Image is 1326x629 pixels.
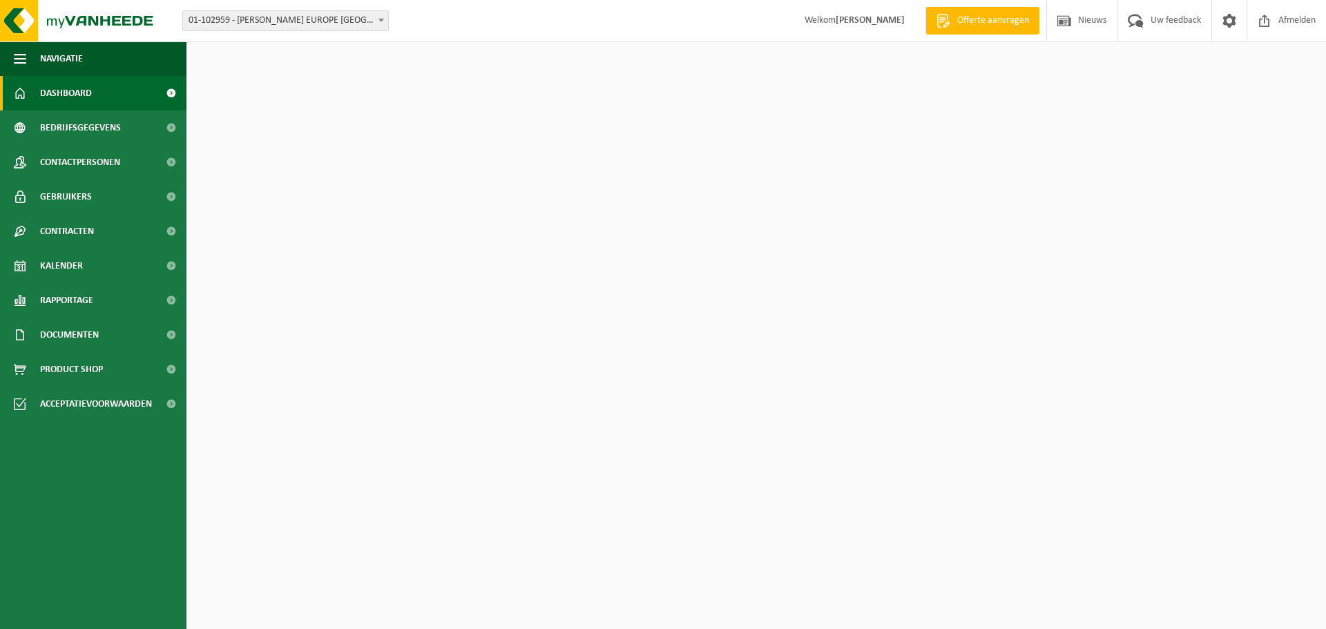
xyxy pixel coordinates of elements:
span: Rapportage [40,283,93,318]
span: Dashboard [40,76,92,110]
span: Contracten [40,214,94,249]
span: Gebruikers [40,180,92,214]
a: Offerte aanvragen [925,7,1039,35]
strong: [PERSON_NAME] [836,15,905,26]
span: Offerte aanvragen [954,14,1032,28]
span: Acceptatievoorwaarden [40,387,152,421]
span: Contactpersonen [40,145,120,180]
span: 01-102959 - ALLARD EUROPE NV - TURNHOUT [182,10,389,31]
span: 01-102959 - ALLARD EUROPE NV - TURNHOUT [183,11,388,30]
span: Product Shop [40,352,103,387]
span: Navigatie [40,41,83,76]
iframe: chat widget [7,599,231,629]
span: Documenten [40,318,99,352]
span: Kalender [40,249,83,283]
span: Bedrijfsgegevens [40,110,121,145]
